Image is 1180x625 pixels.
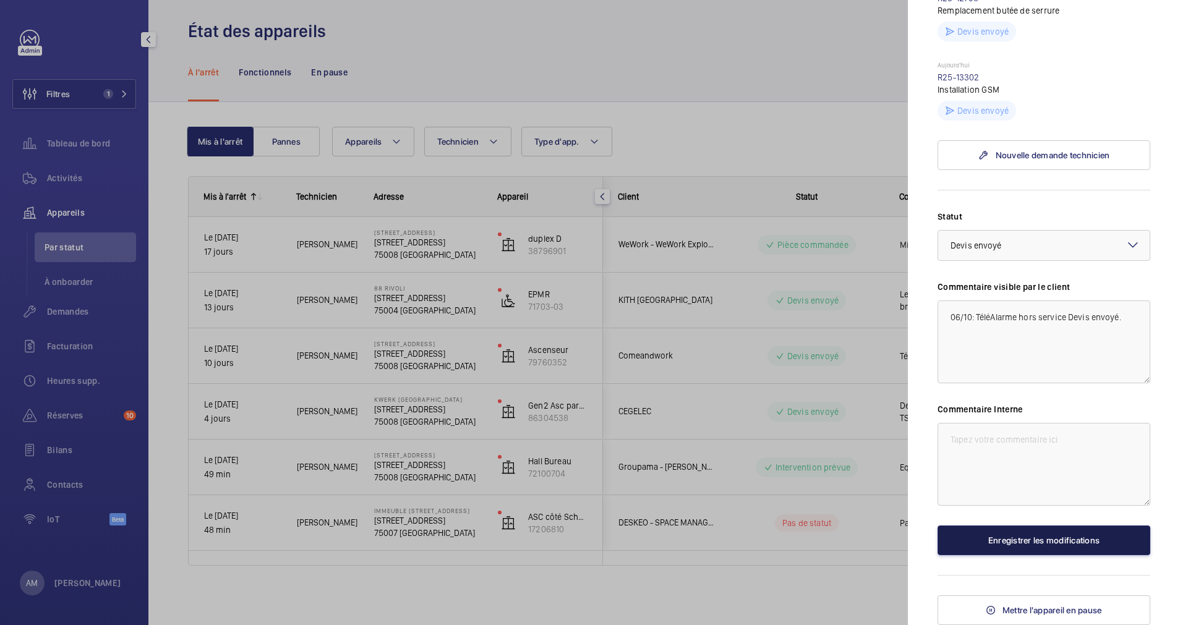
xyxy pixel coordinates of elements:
p: Devis envoyé [957,104,1009,117]
span: Mettre l'appareil en pause [1003,605,1102,615]
p: Remplacement butée de serrure [938,4,1150,17]
button: Enregistrer les modifications [938,525,1150,555]
a: R25-13302 [938,72,980,82]
span: Devis envoyé [951,240,1002,250]
label: Commentaire Interne [938,403,1150,415]
a: Nouvelle demande technicien [938,140,1150,170]
p: Devis envoyé [957,25,1009,38]
p: Aujourd'hui [938,61,1150,71]
button: Mettre l'appareil en pause [938,595,1150,625]
p: Installation GSM [938,83,1150,96]
label: Statut [938,210,1150,223]
label: Commentaire visible par le client [938,281,1150,293]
